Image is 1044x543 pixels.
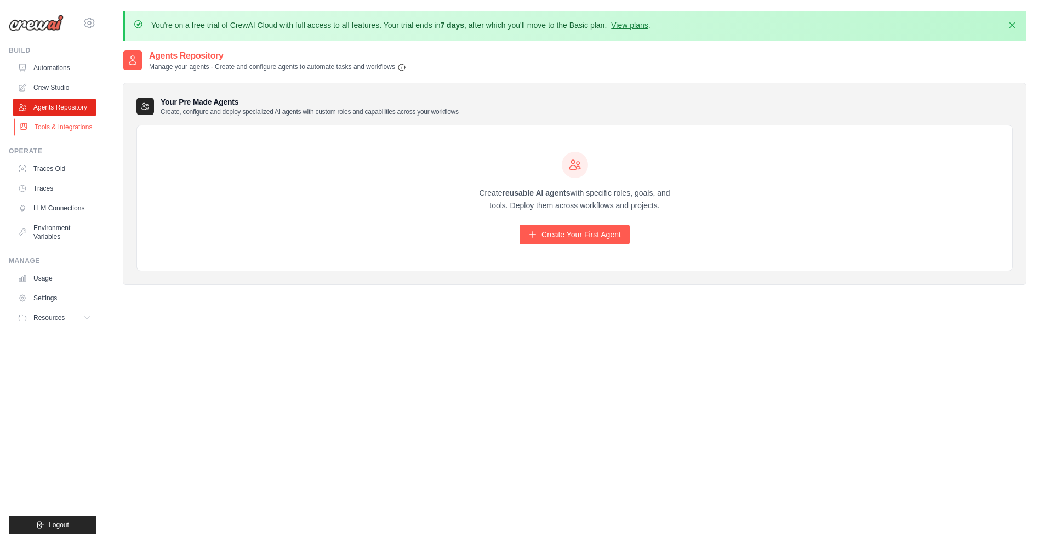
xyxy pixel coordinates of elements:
[33,313,65,322] span: Resources
[161,96,459,116] h3: Your Pre Made Agents
[13,180,96,197] a: Traces
[13,79,96,96] a: Crew Studio
[13,270,96,287] a: Usage
[13,59,96,77] a: Automations
[9,516,96,534] button: Logout
[13,99,96,116] a: Agents Repository
[9,15,64,31] img: Logo
[13,219,96,245] a: Environment Variables
[149,49,406,62] h2: Agents Repository
[502,188,570,197] strong: reusable AI agents
[470,187,680,212] p: Create with specific roles, goals, and tools. Deploy them across workflows and projects.
[149,62,406,72] p: Manage your agents - Create and configure agents to automate tasks and workflows
[440,21,464,30] strong: 7 days
[9,46,96,55] div: Build
[13,309,96,327] button: Resources
[49,521,69,529] span: Logout
[14,118,97,136] a: Tools & Integrations
[151,20,651,31] p: You're on a free trial of CrewAI Cloud with full access to all features. Your trial ends in , aft...
[9,147,96,156] div: Operate
[13,160,96,178] a: Traces Old
[161,107,459,116] p: Create, configure and deploy specialized AI agents with custom roles and capabilities across your...
[13,199,96,217] a: LLM Connections
[520,225,630,244] a: Create Your First Agent
[611,21,648,30] a: View plans
[13,289,96,307] a: Settings
[9,256,96,265] div: Manage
